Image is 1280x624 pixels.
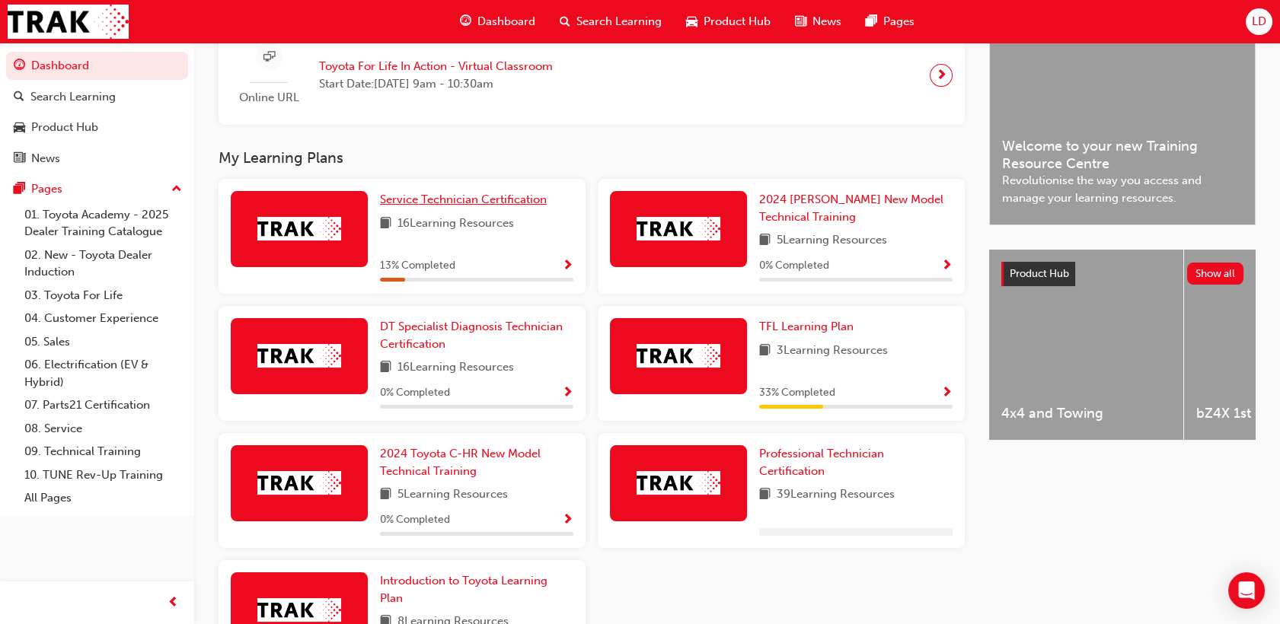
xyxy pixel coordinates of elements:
span: Search Learning [576,13,662,30]
span: 0 % Completed [759,257,829,275]
a: 05. Sales [18,330,188,354]
a: car-iconProduct Hub [674,6,783,37]
span: Show Progress [562,514,573,527]
img: Trak [637,471,720,495]
img: Trak [8,5,129,39]
span: LD [1252,13,1266,30]
a: 10. TUNE Rev-Up Training [18,463,188,487]
a: 01. Toyota Academy - 2025 Dealer Training Catalogue [18,203,188,244]
span: 2024 Toyota C-HR New Model Technical Training [380,447,541,478]
span: 5 Learning Resources [777,231,887,250]
button: Show Progress [562,384,573,403]
a: pages-iconPages [854,6,927,37]
a: 02. New - Toyota Dealer Induction [18,244,188,284]
img: Trak [637,217,720,240]
span: 0 % Completed [380,511,450,529]
a: DT Specialist Diagnosis Technician Certification [380,318,573,352]
a: guage-iconDashboard [448,6,547,37]
a: Service Technician Certification [380,191,553,209]
span: TFL Learning Plan [759,320,854,333]
a: news-iconNews [783,6,854,37]
span: Show Progress [941,387,953,400]
span: news-icon [14,152,25,166]
a: Product Hub [6,113,188,142]
span: Product Hub [704,13,771,30]
span: book-icon [380,215,391,234]
span: Product Hub [1010,267,1069,280]
a: 08. Service [18,417,188,441]
span: Toyota For Life In Action - Virtual Classroom [319,58,553,75]
a: Product HubShow all [1001,262,1243,286]
a: 2024 [PERSON_NAME] New Model Technical Training [759,191,953,225]
span: Service Technician Certification [380,193,547,206]
span: Welcome to your new Training Resource Centre [1002,138,1243,172]
div: Pages [31,180,62,198]
span: 39 Learning Resources [777,486,895,505]
a: Introduction to Toyota Learning Plan [380,572,573,606]
span: book-icon [759,231,771,250]
span: book-icon [759,342,771,361]
img: Trak [257,598,341,622]
span: search-icon [14,91,24,104]
span: pages-icon [14,183,25,196]
a: 07. Parts21 Certification [18,393,188,417]
div: News [31,150,60,167]
span: Show Progress [562,259,573,273]
span: next-icon [936,65,947,86]
span: 16 Learning Resources [397,215,514,234]
a: 03. Toyota For Life [18,284,188,307]
img: Trak [257,471,341,495]
a: All Pages [18,486,188,510]
span: up-icon [171,180,182,199]
span: guage-icon [14,59,25,73]
a: 09. Technical Training [18,440,188,463]
button: Show Progress [562,256,573,275]
span: news-icon [795,12,806,31]
span: book-icon [380,486,391,505]
button: Show Progress [941,256,953,275]
span: Start Date: [DATE] 9am - 10:30am [319,75,553,93]
span: Show Progress [941,259,953,273]
span: Dashboard [477,13,535,30]
button: DashboardSearch LearningProduct HubNews [6,49,188,175]
button: Show Progress [562,511,573,530]
a: News [6,145,188,173]
span: News [812,13,841,30]
button: Show all [1187,263,1244,285]
span: Show Progress [562,387,573,400]
span: book-icon [759,486,771,505]
img: Trak [257,344,341,368]
span: search-icon [560,12,570,31]
button: Pages [6,175,188,203]
a: TFL Learning Plan [759,318,860,336]
span: car-icon [686,12,697,31]
span: 13 % Completed [380,257,455,275]
button: Show Progress [941,384,953,403]
span: guage-icon [460,12,471,31]
div: Open Intercom Messenger [1228,572,1265,609]
span: 0 % Completed [380,384,450,402]
a: Professional Technician Certification [759,445,953,479]
span: Pages [883,13,915,30]
a: 04. Customer Experience [18,307,188,330]
h3: My Learning Plans [219,149,965,167]
span: DT Specialist Diagnosis Technician Certification [380,320,563,351]
a: Search Learning [6,83,188,111]
span: Professional Technician Certification [759,447,884,478]
span: 3 Learning Resources [777,342,888,361]
span: Revolutionise the way you access and manage your learning resources. [1002,172,1243,206]
a: search-iconSearch Learning [547,6,674,37]
a: 2024 Toyota C-HR New Model Technical Training [380,445,573,479]
span: 4x4 and Towing [1001,405,1171,422]
span: 16 Learning Resources [397,358,514,377]
span: prev-icon [168,594,179,613]
span: pages-icon [866,12,877,31]
a: Online URLToyota For Life In Action - Virtual ClassroomStart Date:[DATE] 9am - 10:30am [231,37,953,113]
div: Product Hub [31,119,98,136]
span: book-icon [380,358,391,377]
img: Trak [257,217,341,240]
span: 33 % Completed [759,384,835,402]
a: Dashboard [6,52,188,80]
